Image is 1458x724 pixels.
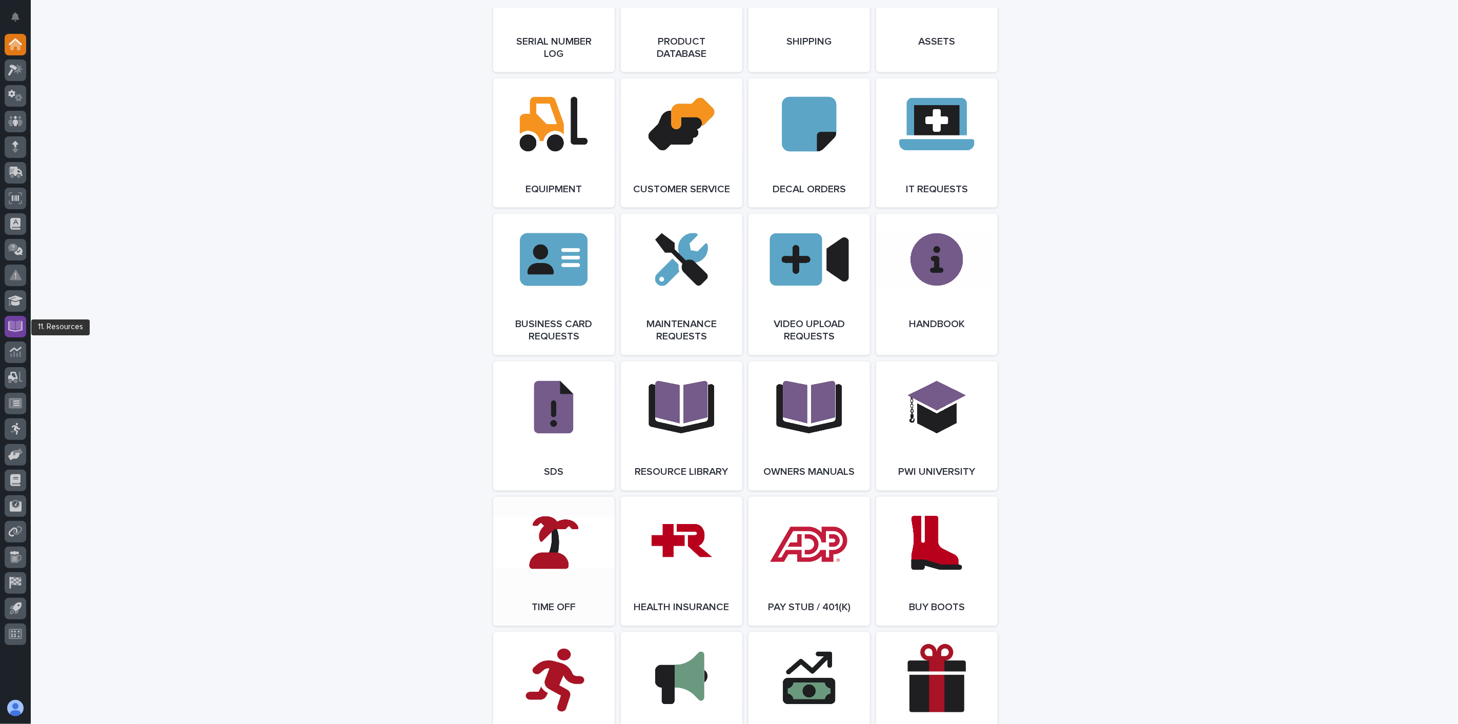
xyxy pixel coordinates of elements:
[621,497,742,626] a: Health Insurance
[493,214,615,355] a: Business Card Requests
[5,697,26,719] button: users-avatar
[748,78,870,208] a: Decal Orders
[621,214,742,355] a: Maintenance Requests
[876,361,998,491] a: PWI University
[748,361,870,491] a: Owners Manuals
[493,78,615,208] a: Equipment
[5,6,26,28] button: Notifications
[493,361,615,491] a: SDS
[621,361,742,491] a: Resource Library
[13,12,26,29] div: Notifications
[621,78,742,208] a: Customer Service
[748,497,870,626] a: Pay Stub / 401(k)
[876,497,998,626] a: Buy Boots
[493,497,615,626] a: Time Off
[876,214,998,355] a: Handbook
[876,78,998,208] a: IT Requests
[748,214,870,355] a: Video Upload Requests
